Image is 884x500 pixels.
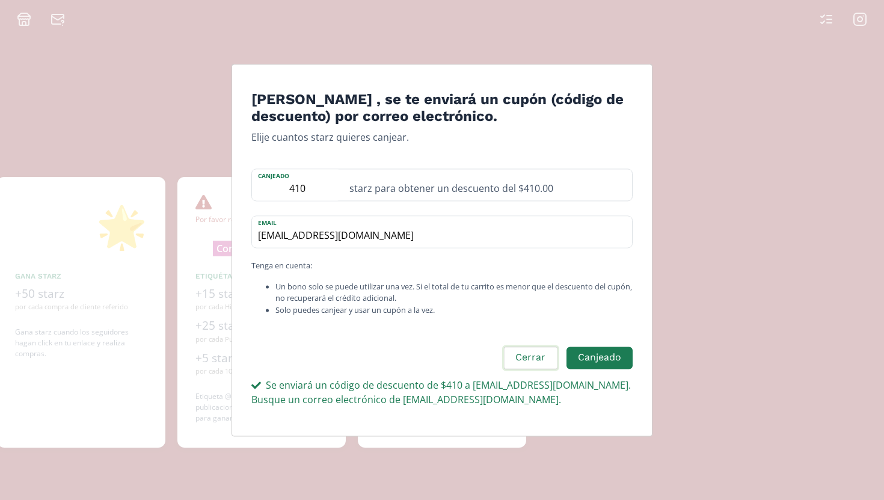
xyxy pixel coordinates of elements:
label: Canjeado [252,170,342,181]
h4: [PERSON_NAME] , se te enviará un cupón (código de descuento) por correo electrónico. [251,91,633,126]
div: Edit Program [232,64,652,436]
li: Solo puedes canjear y usar un cupón a la vez. [275,304,633,316]
div: starz para obtener un descuento del $410.00 [342,170,632,201]
div: Se enviará un código de descuento de $410 a [EMAIL_ADDRESS][DOMAIN_NAME]. Busque un correo electr... [251,378,633,407]
li: Un bono solo se puede utilizar una vez. Si el total de tu carrito es menor que el descuento del c... [275,282,633,304]
p: Elije cuantos starz quieres canjear. [251,131,633,145]
button: Cerrar [502,345,559,371]
label: email [252,217,620,228]
p: Tenga en cuenta: [251,261,633,272]
button: Canjeado [566,347,633,369]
